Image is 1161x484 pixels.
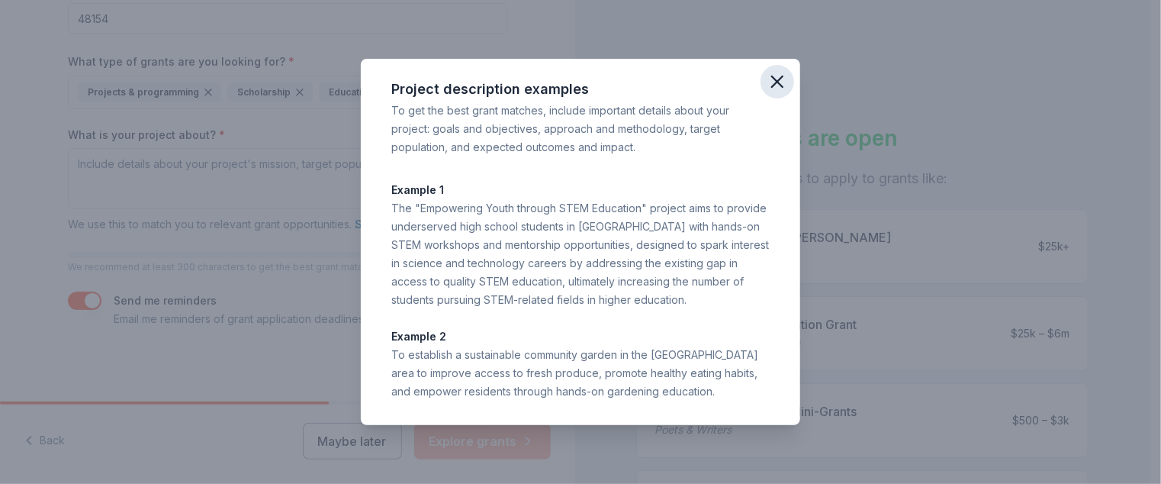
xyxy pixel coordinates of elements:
div: To establish a sustainable community garden in the [GEOGRAPHIC_DATA] area to improve access to fr... [391,346,770,401]
div: To get the best grant matches, include important details about your project: goals and objectives... [391,102,770,156]
div: The "Empowering Youth through STEM Education" project aims to provide underserved high school stu... [391,199,770,309]
p: Example 2 [391,328,770,346]
div: Project description examples [391,77,770,102]
p: Example 1 [391,181,770,199]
